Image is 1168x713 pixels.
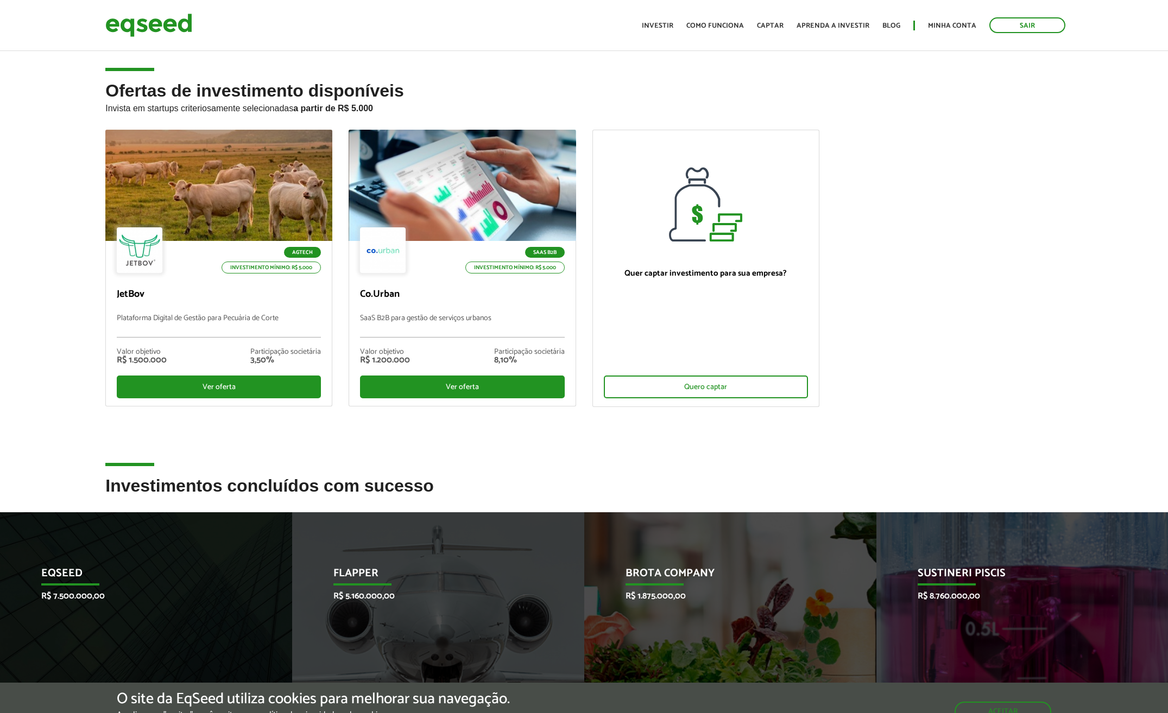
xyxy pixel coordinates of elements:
[117,375,321,398] div: Ver oferta
[604,269,808,278] p: Quer captar investimento para sua empresa?
[222,262,321,273] p: Investimento mínimo: R$ 5.000
[117,314,321,338] p: Plataforma Digital de Gestão para Pecuária de Corte
[928,22,976,29] a: Minha conta
[117,356,167,365] div: R$ 1.500.000
[117,289,321,301] p: JetBov
[41,567,235,585] p: EqSeed
[360,348,410,356] div: Valor objetivo
[250,356,321,365] div: 3,50%
[626,567,819,585] p: Brota Company
[757,22,784,29] a: Captar
[360,289,564,301] p: Co.Urban
[333,591,527,601] p: R$ 5.160.000,00
[117,348,167,356] div: Valor objetivo
[918,591,1111,601] p: R$ 8.760.000,00
[105,130,332,406] a: Agtech Investimento mínimo: R$ 5.000 JetBov Plataforma Digital de Gestão para Pecuária de Corte V...
[465,262,565,273] p: Investimento mínimo: R$ 5.000
[797,22,869,29] a: Aprenda a investir
[604,375,808,398] div: Quero captar
[349,130,576,406] a: SaaS B2B Investimento mínimo: R$ 5.000 Co.Urban SaaS B2B para gestão de serviços urbanos Valor ob...
[494,348,565,356] div: Participação societária
[360,375,564,398] div: Ver oferta
[333,567,527,585] p: Flapper
[525,247,565,258] p: SaaS B2B
[882,22,900,29] a: Blog
[686,22,744,29] a: Como funciona
[250,348,321,356] div: Participação societária
[918,567,1111,585] p: Sustineri Piscis
[626,591,819,601] p: R$ 1.875.000,00
[592,130,819,407] a: Quer captar investimento para sua empresa? Quero captar
[284,247,321,258] p: Agtech
[360,314,564,338] p: SaaS B2B para gestão de serviços urbanos
[117,691,510,708] h5: O site da EqSeed utiliza cookies para melhorar sua navegação.
[105,81,1063,130] h2: Ofertas de investimento disponíveis
[41,591,235,601] p: R$ 7.500.000,00
[642,22,673,29] a: Investir
[989,17,1065,33] a: Sair
[360,356,410,365] div: R$ 1.200.000
[293,104,373,113] strong: a partir de R$ 5.000
[105,100,1063,113] p: Invista em startups criteriosamente selecionadas
[105,11,192,40] img: EqSeed
[494,356,565,365] div: 8,10%
[105,476,1063,512] h2: Investimentos concluídos com sucesso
